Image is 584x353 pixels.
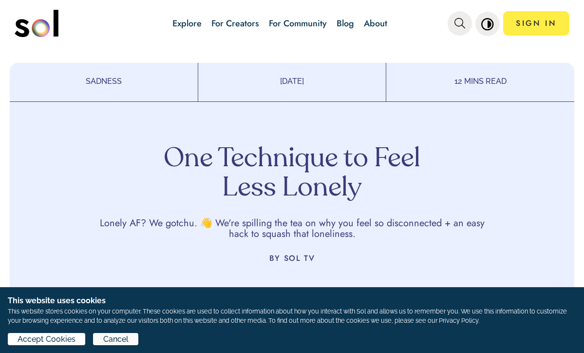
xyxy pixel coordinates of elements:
[15,6,569,40] nav: main navigation
[18,333,75,345] span: Accept Cookies
[5,95,200,121] p: This website stores cookies on your computer. These cookies are used to collect information about...
[5,86,200,95] h1: This website uses cookies
[269,254,315,263] p: BY SOL TV
[503,11,569,36] a: SIGN IN
[364,17,387,30] a: About
[15,10,58,37] img: logo
[8,295,576,307] h1: This website uses cookies
[149,145,436,203] h1: One Technique to Feel Less Lonely
[101,129,126,140] span: Cancel
[337,17,354,30] a: Blog
[91,129,136,141] button: Cancel
[8,307,576,325] p: This website stores cookies on your computer. These cookies are used to collect information about...
[93,333,138,345] button: Cancel
[5,129,83,141] button: Accept Cookies
[172,17,202,30] a: Explore
[8,333,85,345] button: Accept Cookies
[97,218,487,239] p: Lonely AF? We gotchu. 👋 We're spilling the tea on why you feel so disconnected + an easy hack to ...
[103,333,129,345] span: Cancel
[269,17,327,30] a: For Community
[198,76,386,87] p: [DATE]
[5,5,49,29] button: Play Video
[211,17,259,30] a: For Creators
[10,76,198,87] p: SADNESS
[386,76,574,87] p: 12 MINS READ
[15,129,73,140] span: Accept Cookies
